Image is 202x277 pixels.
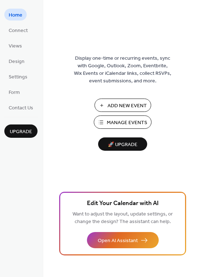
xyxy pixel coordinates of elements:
[94,115,151,129] button: Manage Events
[4,86,24,98] a: Form
[9,42,22,50] span: Views
[98,237,138,245] span: Open AI Assistant
[9,89,20,96] span: Form
[102,140,143,150] span: 🚀 Upgrade
[95,99,151,112] button: Add New Event
[9,73,27,81] span: Settings
[9,58,25,65] span: Design
[107,102,147,110] span: Add New Event
[87,199,159,209] span: Edit Your Calendar with AI
[4,9,27,21] a: Home
[4,124,38,138] button: Upgrade
[73,209,173,227] span: Want to adjust the layout, update settings, or change the design? The assistant can help.
[4,55,29,67] a: Design
[4,40,26,51] a: Views
[9,12,22,19] span: Home
[98,137,147,151] button: 🚀 Upgrade
[10,128,32,136] span: Upgrade
[9,27,28,35] span: Connect
[4,24,32,36] a: Connect
[74,55,171,85] span: Display one-time or recurring events, sync with Google, Outlook, Zoom, Eventbrite, Wix Events or ...
[4,71,32,82] a: Settings
[9,104,33,112] span: Contact Us
[87,232,159,248] button: Open AI Assistant
[4,101,38,113] a: Contact Us
[107,119,147,127] span: Manage Events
